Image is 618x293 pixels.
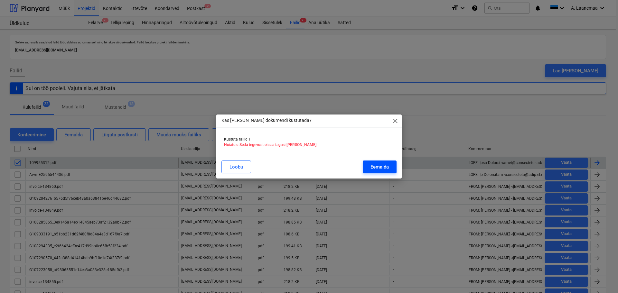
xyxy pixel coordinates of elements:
div: Eemalda [370,163,389,171]
iframe: Chat Widget [586,262,618,293]
p: Hoiatus: Seda tegevust ei saa tagasi [PERSON_NAME] [224,142,394,148]
div: Loobu [229,163,243,171]
span: close [391,117,399,125]
p: Kas [PERSON_NAME] dokumendi kustutada? [221,117,312,124]
p: Kustuta failid 1 [224,137,394,142]
button: Loobu [221,160,251,173]
button: Eemalda [363,160,397,173]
